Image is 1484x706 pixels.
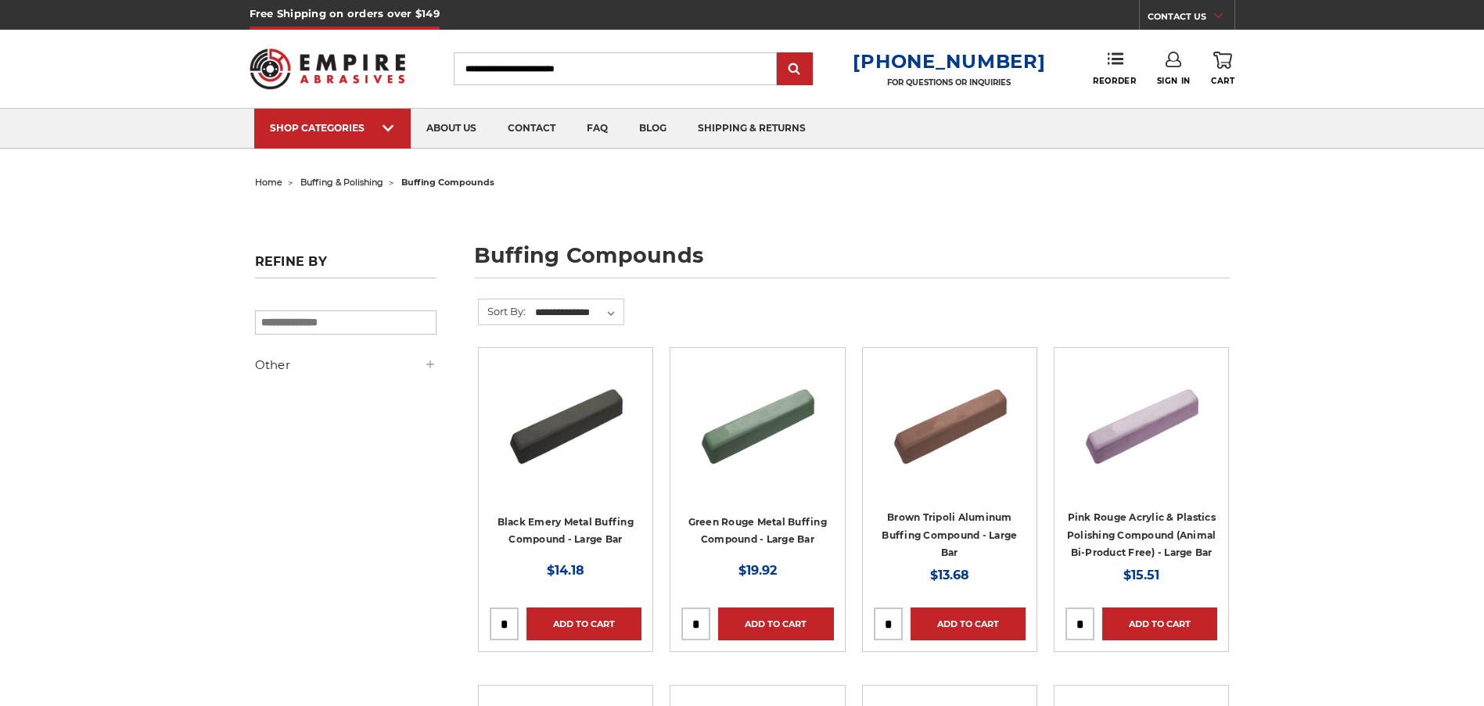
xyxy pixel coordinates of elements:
[479,299,526,323] label: Sort By:
[1102,607,1217,640] a: Add to Cart
[547,563,584,578] span: $14.18
[411,109,492,149] a: about us
[498,516,634,546] a: Black Emery Metal Buffing Compound - Large Bar
[718,607,833,640] a: Add to Cart
[1067,511,1216,558] a: Pink Rouge Acrylic & Plastics Polishing Compound (Animal Bi-Product Free) - Large Bar
[681,359,833,511] a: Green Rouge Aluminum Buffing Compound
[1157,76,1191,86] span: Sign In
[882,511,1017,558] a: Brown Tripoli Aluminum Buffing Compound - Large Bar
[682,109,821,149] a: shipping & returns
[1148,8,1234,30] a: CONTACT US
[911,607,1026,640] a: Add to Cart
[738,563,777,578] span: $19.92
[492,109,571,149] a: contact
[1093,76,1136,86] span: Reorder
[526,607,641,640] a: Add to Cart
[695,359,820,484] img: Green Rouge Aluminum Buffing Compound
[490,359,641,511] a: Black Stainless Steel Buffing Compound
[1079,359,1204,484] img: Pink Plastic Polishing Compound
[1211,52,1234,86] a: Cart
[503,359,628,484] img: Black Stainless Steel Buffing Compound
[474,245,1230,278] h1: buffing compounds
[779,54,810,85] input: Submit
[1065,359,1217,511] a: Pink Plastic Polishing Compound
[300,177,383,188] a: buffing & polishing
[571,109,623,149] a: faq
[533,301,623,324] select: Sort By:
[401,177,494,188] span: buffing compounds
[930,568,969,582] span: $13.68
[250,38,406,99] img: Empire Abrasives
[887,359,1012,484] img: Brown Tripoli Aluminum Buffing Compound
[688,516,827,546] a: Green Rouge Metal Buffing Compound - Large Bar
[255,356,437,375] h5: Other
[874,359,1026,511] a: Brown Tripoli Aluminum Buffing Compound
[255,254,437,278] h5: Refine by
[1123,568,1159,582] span: $15.51
[853,50,1045,73] a: [PHONE_NUMBER]
[270,122,395,134] div: SHOP CATEGORIES
[255,177,282,188] a: home
[853,77,1045,88] p: FOR QUESTIONS OR INQUIRIES
[623,109,682,149] a: blog
[1093,52,1136,85] a: Reorder
[1211,76,1234,86] span: Cart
